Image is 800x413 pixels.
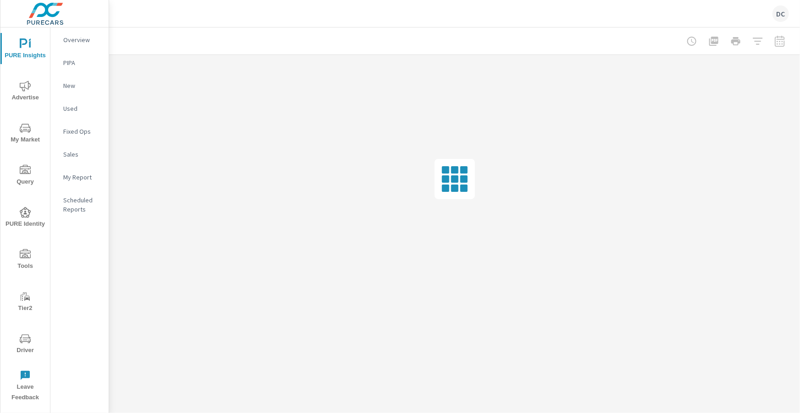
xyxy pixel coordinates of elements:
p: New [63,81,101,90]
div: Sales [50,147,109,161]
div: Overview [50,33,109,47]
p: My Report [63,173,101,182]
div: Scheduled Reports [50,193,109,216]
span: Query [3,165,47,187]
div: nav menu [0,27,50,407]
span: Tier2 [3,291,47,314]
p: PIPA [63,58,101,67]
span: My Market [3,123,47,145]
span: PURE Insights [3,38,47,61]
span: Leave Feedback [3,370,47,403]
div: Used [50,102,109,115]
span: Tools [3,249,47,272]
p: Sales [63,150,101,159]
p: Overview [63,35,101,44]
div: New [50,79,109,92]
p: Fixed Ops [63,127,101,136]
p: Scheduled Reports [63,196,101,214]
div: PIPA [50,56,109,70]
span: Advertise [3,81,47,103]
div: DC [772,5,789,22]
div: My Report [50,170,109,184]
div: Fixed Ops [50,125,109,138]
span: Driver [3,333,47,356]
p: Used [63,104,101,113]
span: PURE Identity [3,207,47,229]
